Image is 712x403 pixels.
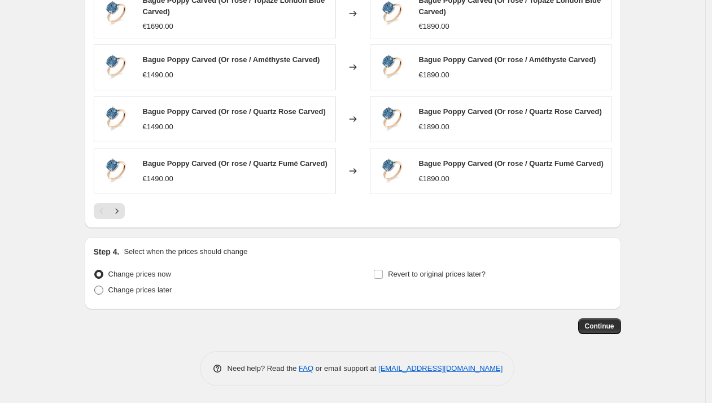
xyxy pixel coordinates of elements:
span: Change prices now [108,270,171,278]
div: €1490.00 [143,121,173,133]
img: 12906LBR_80x.webp [100,154,134,188]
button: Next [109,203,125,219]
div: €1490.00 [143,69,173,81]
img: 12906LBR_80x.webp [100,50,134,84]
a: FAQ [299,364,313,373]
span: or email support at [313,364,378,373]
a: [EMAIL_ADDRESS][DOMAIN_NAME] [378,364,503,373]
div: €1890.00 [419,173,449,185]
span: Bague Poppy Carved (Or rose / Quartz Fumé Carved) [143,159,327,168]
span: Need help? Read the [228,364,299,373]
h2: Step 4. [94,246,120,257]
div: €1890.00 [419,21,449,32]
img: 12906LBR_80x.webp [100,102,134,136]
span: Bague Poppy Carved (Or rose / Améthyste Carved) [143,55,320,64]
p: Select when the prices should change [124,246,247,257]
span: Change prices later [108,286,172,294]
img: 12906LBR_80x.webp [376,102,410,136]
div: €1690.00 [143,21,173,32]
span: Continue [585,322,614,331]
span: Bague Poppy Carved (Or rose / Améthyste Carved) [419,55,596,64]
img: 12906LBR_80x.webp [376,50,410,84]
div: €1490.00 [143,173,173,185]
div: €1890.00 [419,121,449,133]
img: 12906LBR_80x.webp [376,154,410,188]
span: Bague Poppy Carved (Or rose / Quartz Rose Carved) [419,107,602,116]
button: Continue [578,318,621,334]
span: Bague Poppy Carved (Or rose / Quartz Rose Carved) [143,107,326,116]
span: Revert to original prices later? [388,270,486,278]
nav: Pagination [94,203,125,219]
span: Bague Poppy Carved (Or rose / Quartz Fumé Carved) [419,159,604,168]
div: €1890.00 [419,69,449,81]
